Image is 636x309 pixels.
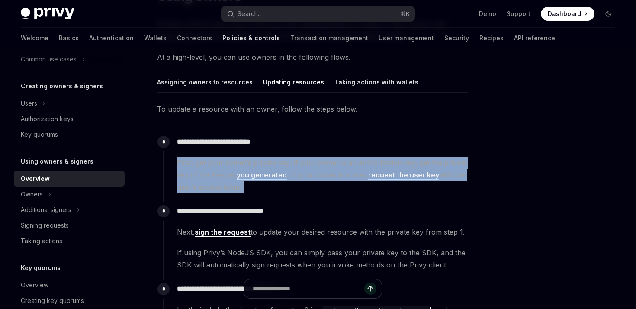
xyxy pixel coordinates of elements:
a: request the user key [368,171,439,180]
div: Overview [21,280,48,290]
span: At a high-level, you can use owners in the following flows. [157,51,468,63]
a: sign the request [195,228,251,237]
a: you generated [237,171,287,180]
div: Key quorums [21,129,58,140]
span: Dashboard [548,10,581,18]
a: Authorization keys [14,111,125,127]
div: Additional signers [21,205,71,215]
a: Connectors [177,28,212,48]
a: Policies & controls [222,28,280,48]
div: Overview [21,174,50,184]
div: Signing requests [21,220,69,231]
a: Wallets [144,28,167,48]
a: Recipes [479,28,504,48]
button: Toggle Additional signers section [14,202,125,218]
a: API reference [514,28,555,48]
a: Dashboard [541,7,594,21]
a: Basics [59,28,79,48]
span: ⌘ K [401,10,410,17]
a: Signing requests [14,218,125,233]
span: If using Privy’s NodeJS SDK, you can simply pass your private key to the SDK, and the SDK will au... [177,247,468,271]
div: Users [21,98,37,109]
a: Key quorums [14,127,125,142]
a: Transaction management [290,28,368,48]
img: dark logo [21,8,74,20]
h5: Creating owners & signers [21,81,103,91]
h5: Using owners & signers [21,156,93,167]
a: Overview [14,171,125,187]
span: To update a resource with an owner, follow the steps below. [157,103,468,115]
a: Demo [479,10,496,18]
button: Send message [364,283,376,295]
div: Search... [238,9,262,19]
div: Authorization keys [21,114,74,124]
a: Overview [14,277,125,293]
a: Security [444,28,469,48]
span: First, get your owner’s private key. If your owner is an authorization key, get the private key o... [177,157,468,193]
a: User management [379,28,434,48]
button: Open search [221,6,414,22]
div: Taking actions with wallets [334,72,418,92]
div: Taking actions [21,236,62,246]
a: Welcome [21,28,48,48]
button: Toggle dark mode [601,7,615,21]
h5: Key quorums [21,263,61,273]
a: Authentication [89,28,134,48]
a: Creating key quorums [14,293,125,309]
div: Creating key quorums [21,296,84,306]
a: Taking actions [14,233,125,249]
div: Owners [21,189,43,200]
div: Assigning owners to resources [157,72,253,92]
input: Ask a question... [253,279,364,298]
button: Toggle Owners section [14,187,125,202]
span: Next, to update your desired resource with the private key from step 1. [177,226,468,238]
button: Toggle Users section [14,96,125,111]
a: Support [507,10,530,18]
div: Updating resources [263,72,324,92]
